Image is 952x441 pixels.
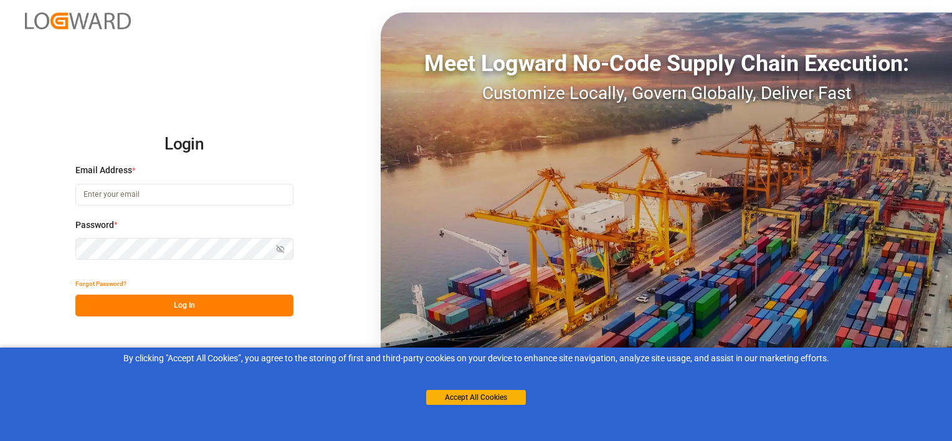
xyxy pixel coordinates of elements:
button: Forgot Password? [75,273,126,295]
span: Password [75,219,114,232]
button: Log In [75,295,293,316]
span: Email Address [75,164,132,177]
h2: Login [75,125,293,164]
input: Enter your email [75,184,293,206]
img: Logward_new_orange.png [25,12,131,29]
div: Customize Locally, Govern Globally, Deliver Fast [381,80,952,107]
div: By clicking "Accept All Cookies”, you agree to the storing of first and third-party cookies on yo... [9,352,943,365]
div: Meet Logward No-Code Supply Chain Execution: [381,47,952,80]
button: Accept All Cookies [426,390,526,405]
